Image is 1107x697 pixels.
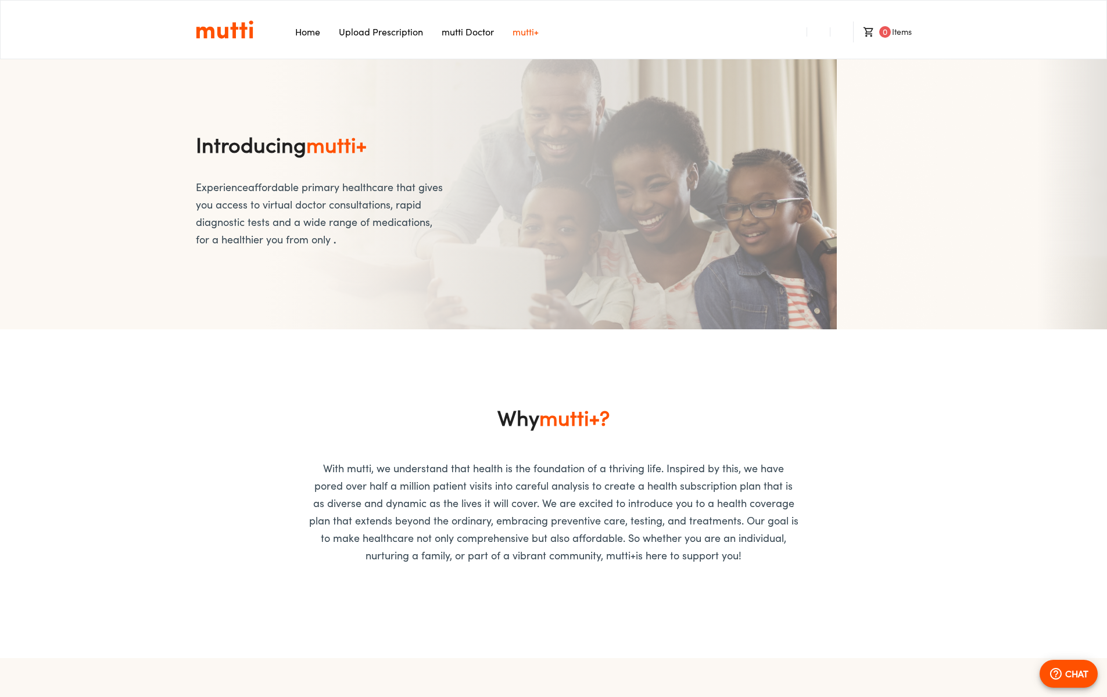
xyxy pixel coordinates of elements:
h1: Introducing [196,132,514,159]
strong: . [334,233,336,246]
p: With mutti, we understand that health is the foundation of a thriving life. Inspired by this, we ... [308,459,799,564]
a: Navigates to Prescription Upload Page [339,26,423,38]
span: 0 [879,26,891,38]
button: CHAT [1040,660,1098,688]
span: mutti+? [539,405,610,431]
img: Logo [196,20,253,39]
p: Experience affordable primary healthcare that gives you access to virtual doctor consultations, r... [196,174,447,257]
a: Link on the logo navigates to HomePage [196,20,253,39]
p: CHAT [1065,667,1088,681]
h2: Why [196,405,912,432]
a: Navigates to mutti doctor website [442,26,494,38]
span: mutti+ [306,132,367,158]
a: Navigates to Home Page [295,26,320,38]
a: Navigates to mutti+ page [513,26,539,38]
li: Items [853,21,911,42]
